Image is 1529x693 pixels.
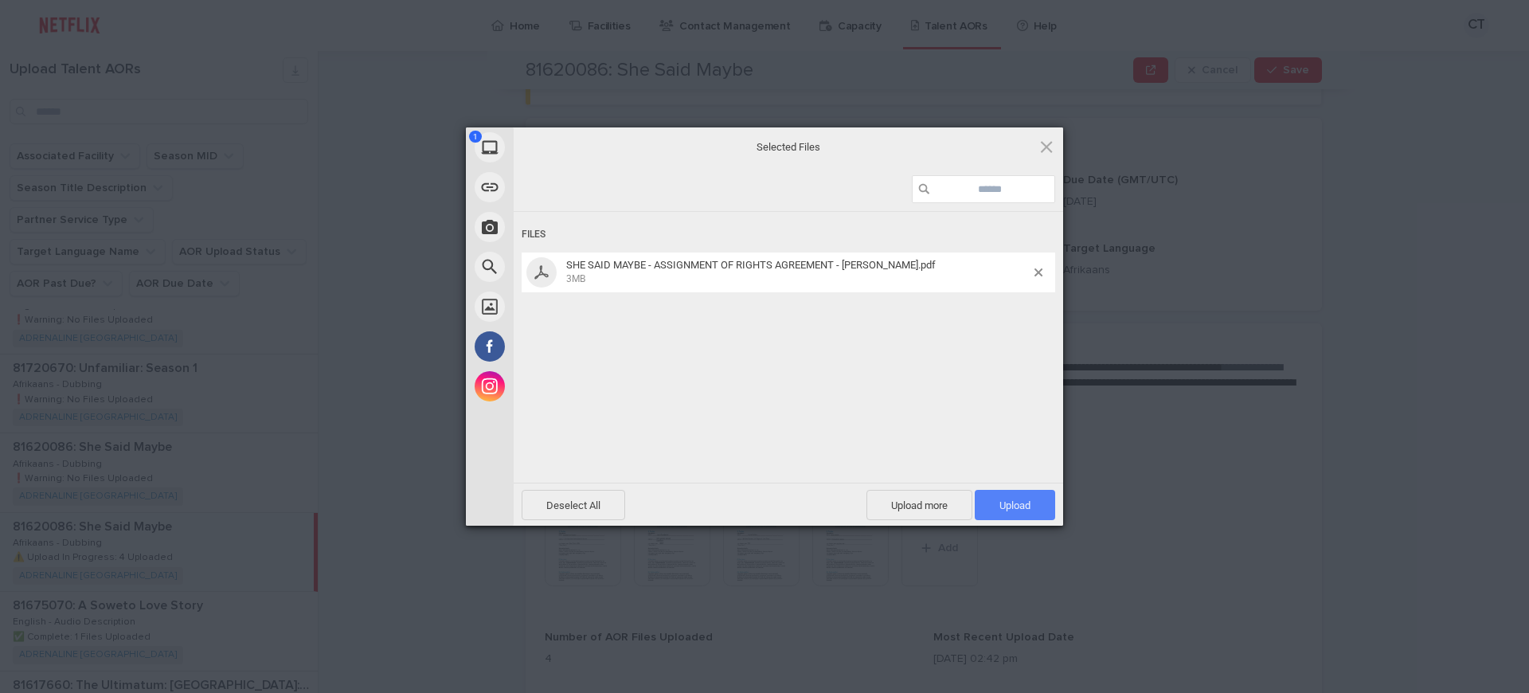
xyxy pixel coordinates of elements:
div: Unsplash [466,287,657,327]
span: Click here or hit ESC to close picker [1038,138,1055,155]
span: Selected Files [629,140,948,155]
div: Link (URL) [466,167,657,207]
span: Upload [999,499,1030,511]
div: Facebook [466,327,657,366]
span: Upload more [866,490,972,520]
span: Deselect All [522,490,625,520]
span: Upload [975,490,1055,520]
div: Take Photo [466,207,657,247]
div: My Device [466,127,657,167]
span: SHE SAID MAYBE - ASSIGNMENT OF RIGHTS AGREEMENT - DANEEL VAN DER WALT.pdf [561,259,1034,285]
div: Web Search [466,247,657,287]
span: 3MB [566,273,585,284]
div: Instagram [466,366,657,406]
span: 1 [469,131,482,143]
span: SHE SAID MAYBE - ASSIGNMENT OF RIGHTS AGREEMENT - [PERSON_NAME].pdf [566,259,936,271]
div: Files [522,220,1055,249]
